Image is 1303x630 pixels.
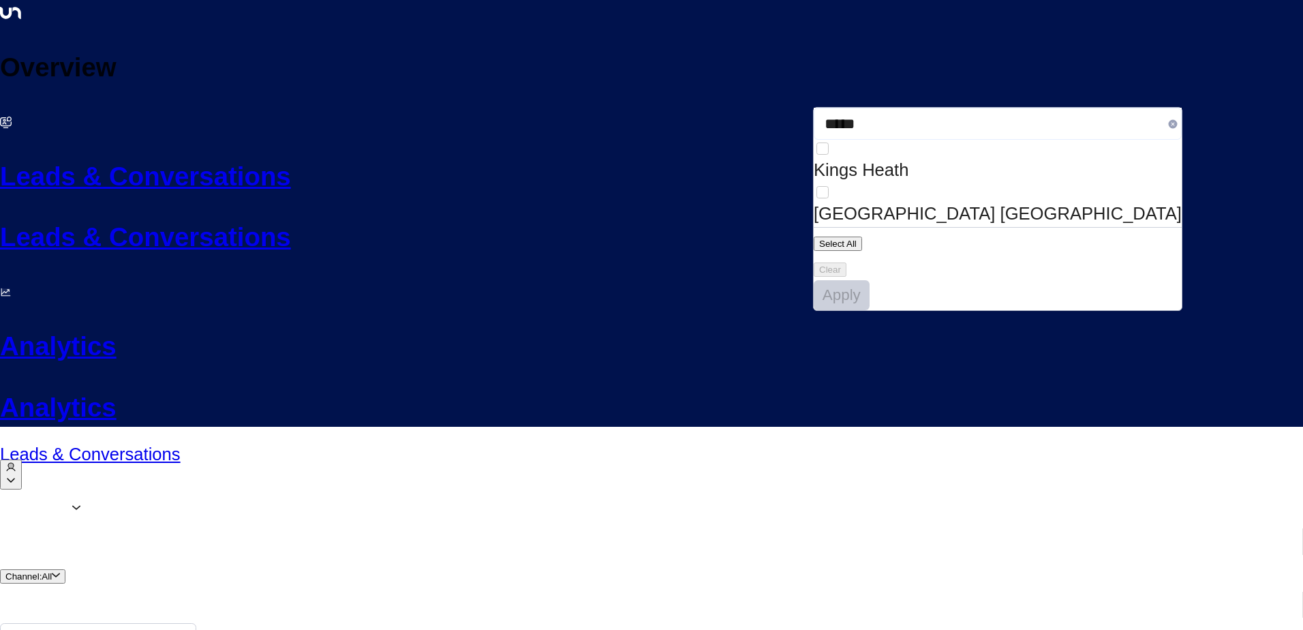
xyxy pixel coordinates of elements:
[5,571,60,582] span: Channel:
[814,140,1182,183] div: Kings Heath
[814,200,1182,226] div: [GEOGRAPHIC_DATA] [GEOGRAPHIC_DATA]
[814,262,846,277] button: Clear
[814,237,862,251] button: Select All
[814,183,1182,227] div: [GEOGRAPHIC_DATA] [GEOGRAPHIC_DATA]
[61,499,70,516] span: 1
[10,499,57,516] span: Agents
[814,157,1182,183] div: Kings Heath
[42,571,52,582] span: All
